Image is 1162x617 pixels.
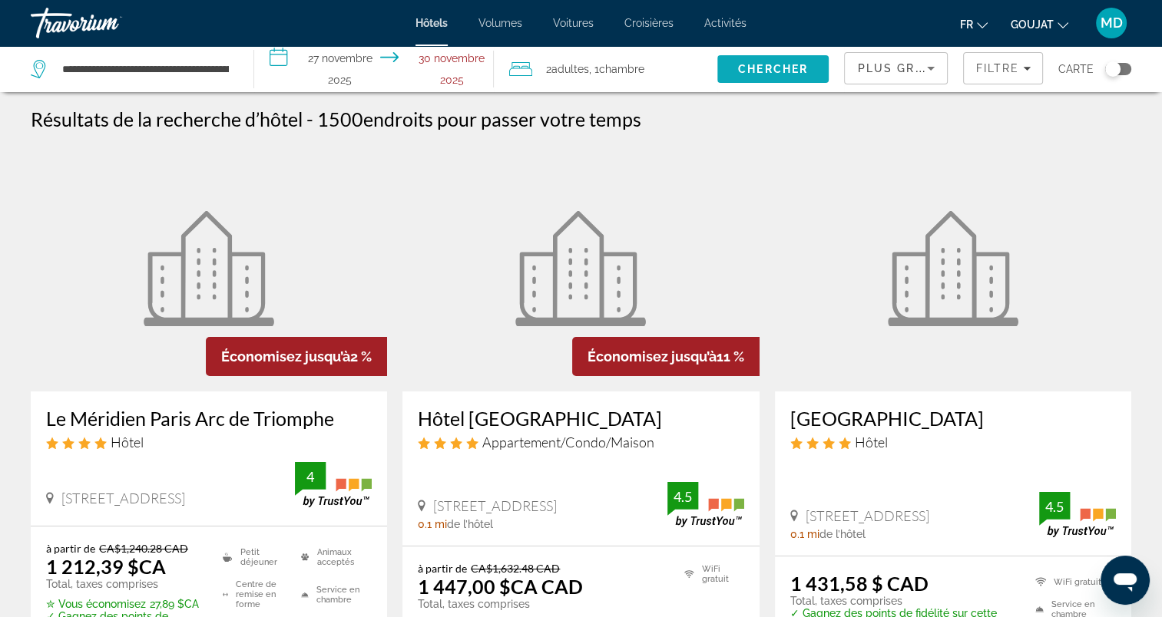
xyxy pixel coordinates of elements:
a: Voitures [553,17,594,29]
div: Hôtel 4 étoiles [790,434,1116,450]
button: Changer la langue [960,13,988,35]
button: Changer de devise [1011,13,1068,35]
img: Hôtel Les Jardins de La Villa [515,211,646,326]
font: Petit déjeuner [240,547,293,567]
del: CA$1,632.48 CAD [471,562,560,575]
span: MD [1101,15,1123,31]
a: [GEOGRAPHIC_DATA] [790,407,1116,430]
span: Fr [960,18,973,31]
mat-select: Trier par [857,59,935,78]
span: ✮ Vous économisez [46,598,146,610]
a: Le Méridien Paris Arc de Triomphe [46,407,372,430]
a: Activités [704,17,747,29]
span: de l’hôtel [447,518,493,530]
a: Hôtel Les Jardins de La Villa [402,146,759,391]
img: Le Méridien Paris Arc de Triomphe [144,211,274,326]
font: Animaux acceptés [316,547,372,567]
span: Filtre [975,62,1019,74]
span: Carte [1058,58,1094,80]
h1: Résultats de la recherche d’hôtel [31,107,303,130]
font: Centre de remise en forme [236,579,293,609]
a: Travorium [31,3,184,43]
p: Total, taxes comprises [790,595,1016,607]
img: Hôtel La Villa des Ternes [888,211,1018,326]
span: de l’hôtel [819,528,866,540]
span: 0.1 mi [418,518,447,530]
del: CA$1,240.28 CAD [99,542,188,555]
div: 4.5 [667,487,698,506]
a: Hôtel La Villa des Ternes [775,146,1131,391]
p: Total, taxes comprises [46,578,204,590]
div: 11 % [572,337,760,376]
font: Service en chambre [316,585,372,605]
ins: 1 431,58 $ CAD [790,572,929,595]
button: Sélectionnez la date d’arrivée et de départ [254,46,493,92]
img: Badge d’évaluation client TrustYou [295,462,372,507]
a: Le Méridien Paris Arc de Triomphe [31,146,387,391]
span: [STREET_ADDRESS] [61,490,185,506]
span: [STREET_ADDRESS] [806,507,929,524]
span: 0.1 mi [790,528,819,540]
font: , 1 [589,63,599,75]
h2: 1500 [317,107,641,130]
span: Hôtel [855,434,888,450]
span: Adultes [551,63,589,75]
span: GOUJAT [1011,18,1054,31]
input: Rechercher une destination hôtelière [61,58,230,81]
span: endroits pour passer votre temps [363,107,641,130]
button: Menu utilisateur [1091,7,1131,39]
div: Hôtel 4 étoiles [46,434,372,450]
button: Filtres [963,52,1043,84]
img: Badge d’évaluation client TrustYou [667,482,744,527]
a: Hôtels [415,17,448,29]
iframe: Bouton de lancement de la fenêtre de messagerie [1101,556,1150,605]
span: [STREET_ADDRESS] [433,497,557,514]
a: Hôtel [GEOGRAPHIC_DATA] [418,407,743,430]
font: WiFi gratuit [1054,577,1101,587]
p: Total, taxes comprises [418,598,665,610]
button: Voyageurs : 2 adultes, 0 enfants [494,46,717,92]
span: à partir de [418,562,467,575]
span: - [306,107,313,130]
span: à partir de [46,542,95,555]
span: Chercher [738,63,808,75]
div: Appartement 4 étoiles [418,434,743,450]
font: WiFi gratuit [702,564,744,584]
img: Badge d’évaluation client TrustYou [1039,492,1116,537]
button: Basculer la carte [1094,62,1131,76]
ins: 1 447,00 $CA CAD [418,575,583,598]
font: 27,89 $CA [150,598,199,610]
div: 4.5 [1039,497,1070,516]
a: Volumes [478,17,522,29]
span: Économisez jusqu’à [221,348,350,365]
span: Économisez jusqu’à [588,348,717,365]
span: Chambre [599,63,644,75]
button: Rechercher [717,55,829,83]
span: Appartement/Condo/Maison [482,434,654,450]
ins: 1 212,39 $CA [46,555,166,578]
span: Hôtel [111,434,144,450]
span: Plus grandes économies [857,62,1041,74]
div: 4 [295,467,326,486]
font: 2 [546,63,551,75]
div: 2 % [206,337,387,376]
a: Croisières [624,17,674,29]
